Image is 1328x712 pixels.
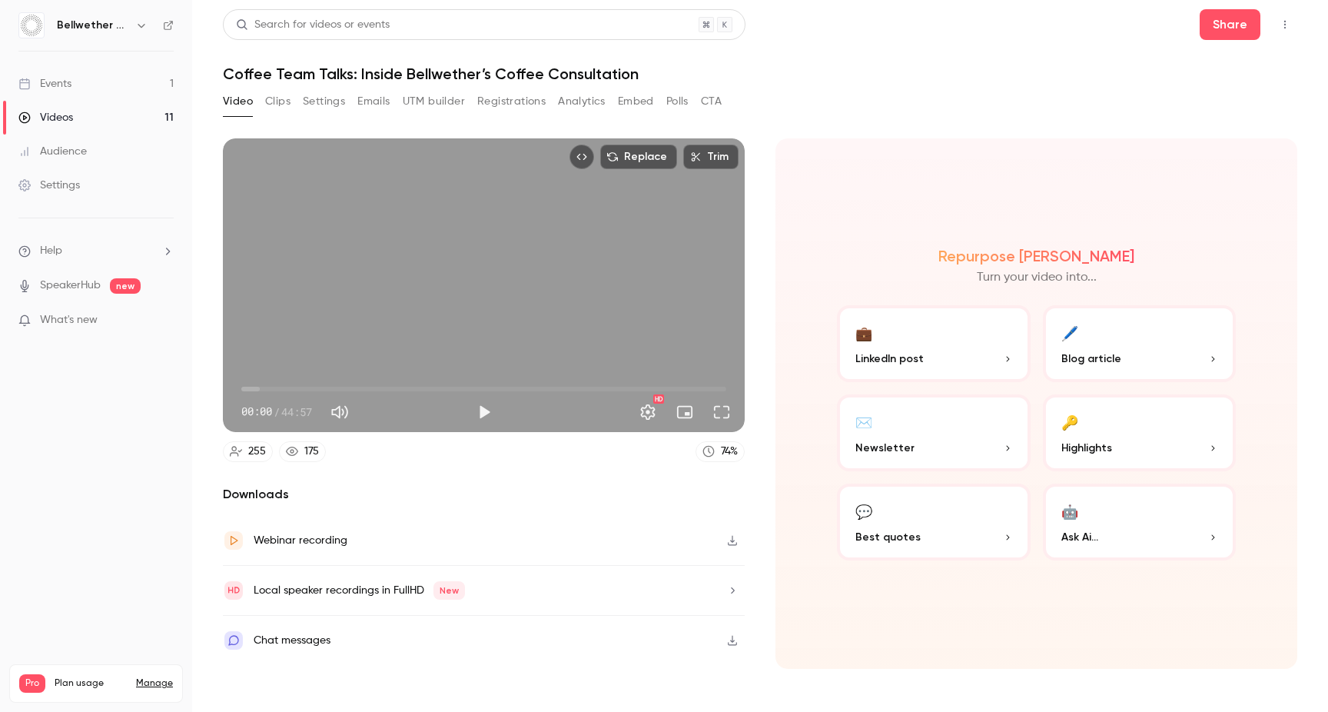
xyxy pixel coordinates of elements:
span: 44:57 [281,404,312,420]
span: LinkedIn post [855,351,924,367]
div: Chat messages [254,631,330,650]
span: What's new [40,312,98,328]
span: Help [40,243,62,259]
div: Events [18,76,71,91]
button: Mute [324,397,355,428]
h2: Repurpose [PERSON_NAME] [938,247,1134,265]
span: / [274,404,280,420]
div: HD [653,394,664,404]
span: new [110,278,141,294]
div: Audience [18,144,87,159]
p: Turn your video into... [977,268,1097,287]
div: 💬 [855,499,872,523]
button: Replace [600,145,677,169]
div: 💼 [855,321,872,344]
button: CTA [701,89,722,114]
h2: Downloads [223,485,745,504]
button: Video [223,89,253,114]
button: Settings [303,89,345,114]
h1: Coffee Team Talks: Inside Bellwether’s Coffee Consultation [223,65,1297,83]
button: Analytics [558,89,606,114]
iframe: Noticeable Trigger [155,314,174,328]
div: Local speaker recordings in FullHD [254,581,465,600]
button: Polls [666,89,689,114]
div: 175 [304,444,319,460]
button: Trim [683,145,739,169]
button: Turn on miniplayer [669,397,700,428]
span: Pro [19,674,45,693]
button: 💬Best quotes [837,484,1031,561]
button: 🤖Ask Ai... [1043,484,1237,561]
button: Play [469,397,500,428]
div: Settings [18,178,80,193]
div: Videos [18,110,73,125]
a: Manage [136,677,173,690]
button: Top Bar Actions [1273,12,1297,37]
a: SpeakerHub [40,278,101,294]
a: 255 [223,441,273,462]
button: 💼LinkedIn post [837,305,1031,382]
div: Search for videos or events [236,17,390,33]
span: Ask Ai... [1061,529,1098,545]
div: 🤖 [1061,499,1078,523]
a: 74% [696,441,745,462]
a: 175 [279,441,326,462]
span: 00:00 [241,404,272,420]
span: Blog article [1061,351,1121,367]
img: Bellwether Coffee [19,13,44,38]
span: Best quotes [855,529,921,545]
li: help-dropdown-opener [18,243,174,259]
div: 255 [248,444,266,460]
div: ✉️ [855,410,872,434]
button: Registrations [477,89,546,114]
span: Highlights [1061,440,1112,456]
button: Embed video [569,145,594,169]
button: Emails [357,89,390,114]
div: 74 % [721,444,738,460]
span: New [433,581,465,600]
button: Full screen [706,397,737,428]
button: Embed [618,89,654,114]
div: 🖊️ [1061,321,1078,344]
button: Share [1200,9,1260,40]
div: 🔑 [1061,410,1078,434]
button: Settings [632,397,663,428]
div: 00:00 [241,404,312,420]
button: UTM builder [403,89,465,114]
span: Newsletter [855,440,915,456]
div: Webinar recording [254,531,347,550]
span: Plan usage [55,677,127,690]
button: ✉️Newsletter [837,394,1031,471]
button: Clips [265,89,290,114]
button: 🖊️Blog article [1043,305,1237,382]
h6: Bellwether Coffee [57,18,129,33]
button: 🔑Highlights [1043,394,1237,471]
